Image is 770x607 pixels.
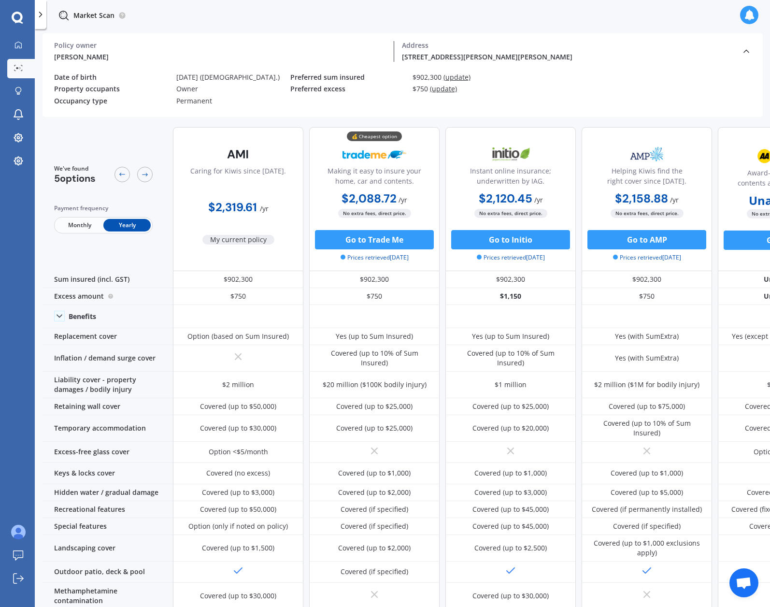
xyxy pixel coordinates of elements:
span: No extra fees, direct price. [611,209,684,218]
div: $20 million ($100K bodily injury) [323,380,427,390]
div: Covered (up to $45,000) [472,505,549,514]
div: Liability cover - property damages / bodily injury [43,372,173,398]
div: Making it easy to insure your home, car and contents. [317,166,431,190]
span: My current policy [202,235,274,245]
div: Covered (up to $5,000) [611,488,683,497]
span: No extra fees, direct price. [474,209,547,218]
div: Replacement cover [43,328,173,345]
div: Covered (up to $20,000) [472,423,549,433]
div: Property occupants [54,85,169,93]
div: Outdoor patio, deck & pool [43,562,173,583]
div: Covered (up to $1,000) [338,468,411,478]
img: inProgress.51aaab21b9fbb99c9c2d.svg [58,10,70,21]
div: Open chat [729,568,758,597]
div: Option (based on Sum Insured) [187,332,289,341]
img: AMI-text-1.webp [206,142,270,166]
div: Covered (if specified) [341,505,408,514]
span: 5 options [54,172,96,185]
div: Instant online insurance; underwritten by IAG. [454,166,568,190]
div: Option (only if noted on policy) [188,521,288,531]
span: (update) [443,72,471,82]
img: Initio.webp [479,142,542,166]
div: Option <$5/month [209,447,268,457]
div: Covered (up to $1,000 exclusions apply) [589,538,705,558]
span: We've found [54,164,96,173]
span: Yearly [103,219,151,231]
div: Covered (up to $45,000) [472,521,549,531]
div: Yes (with SumExtra) [615,332,679,341]
div: Covered (if specified) [341,521,408,531]
span: Monthly [56,219,103,231]
div: Covered (up to 10% of Sum Insured) [589,419,705,438]
div: Covered (up to $50,000) [200,402,276,411]
div: Inflation / demand surge cover [43,345,173,372]
div: Covered (up to $30,000) [200,423,276,433]
img: Trademe.webp [342,142,406,166]
span: Prices retrieved [DATE] [477,253,545,262]
div: $750 [582,288,712,305]
div: Sum insured (incl. GST) [43,271,173,288]
div: Covered (up to $25,000) [336,402,413,411]
div: Yes (up to Sum Insured) [472,332,549,341]
div: Covered (no excess) [206,468,270,478]
div: Covered (up to 10% of Sum Insured) [453,348,569,368]
span: / yr [534,195,543,204]
div: $902,300 [173,271,303,288]
div: Covered (up to $30,000) [472,591,549,601]
div: $902,300 [445,271,576,288]
div: Landscaping cover [43,535,173,562]
div: Covered (up to $25,000) [336,423,413,433]
b: $2,319.61 [208,200,257,215]
div: Date of birth [54,73,169,82]
div: Permanent [176,97,291,105]
div: Covered (up to 10% of Sum Insured) [316,348,432,368]
div: $902,300 [413,73,527,82]
div: Preferred excess [290,85,405,93]
div: Temporary accommodation [43,415,173,442]
div: Special features [43,518,173,535]
span: Prices retrieved [DATE] [613,253,681,262]
div: $2 million ($1M for bodily injury) [594,380,699,390]
div: $750 [413,85,527,93]
img: ALV-UjU6YHOUIM1AGx_4vxbOkaOq-1eqc8a3URkVIJkc_iWYmQ98kTe7fc9QMVOBV43MoXmOPfWPN7JjnmUwLuIGKVePaQgPQ... [11,525,26,539]
div: Preferred sum insured [290,73,405,82]
div: Yes (with SumExtra) [615,353,679,363]
div: Covered (up to $1,500) [202,543,274,553]
span: (update) [430,84,457,93]
div: Covered (up to $30,000) [200,591,276,601]
div: Address [402,41,734,50]
div: Covered (if specified) [341,567,408,577]
div: Covered (up to $1,000) [611,468,683,478]
div: Yes (up to Sum Insured) [336,332,413,341]
div: Policy owner [54,41,386,50]
span: No extra fees, direct price. [338,209,411,218]
div: $750 [309,288,440,305]
div: Helping Kiwis find the right cover since [DATE]. [590,166,704,190]
div: Covered (up to $25,000) [472,402,549,411]
div: [DATE] ([DEMOGRAPHIC_DATA].) [176,73,291,82]
div: Covered (up to $2,500) [474,543,547,553]
div: [PERSON_NAME] [54,52,386,62]
div: $902,300 [582,271,712,288]
button: Go to AMP [587,230,706,249]
div: Caring for Kiwis since [DATE]. [190,166,286,190]
b: $2,158.88 [615,191,668,206]
div: Hidden water / gradual damage [43,484,173,501]
div: $1,150 [445,288,576,305]
div: Occupancy type [54,97,169,105]
div: Covered (up to $2,000) [338,488,411,497]
div: Covered (up to $50,000) [200,505,276,514]
div: Payment frequency [54,203,153,213]
button: Go to Initio [451,230,570,249]
div: Excess amount [43,288,173,305]
div: Keys & locks cover [43,463,173,484]
div: Covered (if permanently installed) [592,505,702,514]
div: 💰 Cheapest option [347,131,402,141]
div: Covered (up to $2,000) [338,543,411,553]
div: Covered (up to $3,000) [474,488,547,497]
div: Covered (up to $3,000) [202,488,274,497]
div: $2 million [222,380,254,390]
div: Excess-free glass cover [43,442,173,463]
div: Covered (if specified) [613,521,681,531]
div: $902,300 [309,271,440,288]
